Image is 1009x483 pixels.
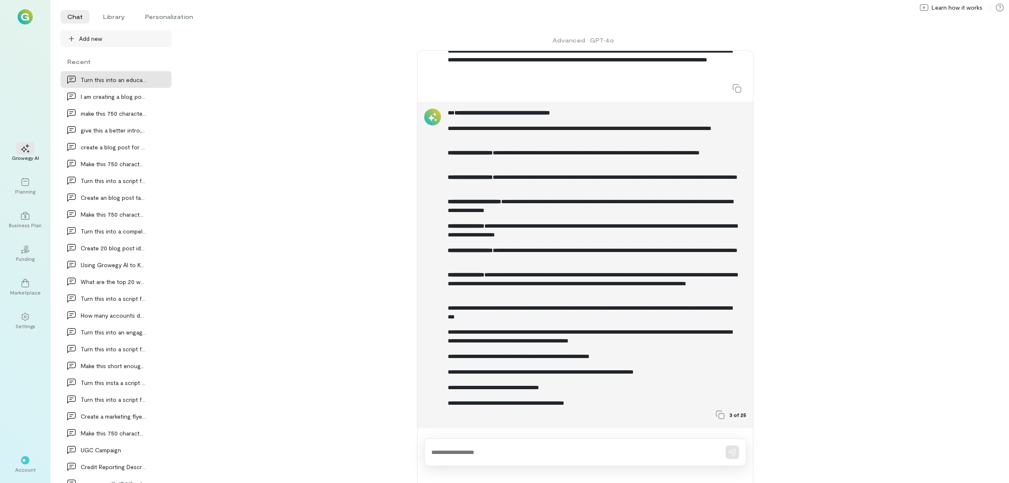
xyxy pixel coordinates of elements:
div: What are the top 20 ways small business owners ca… [81,277,146,286]
div: make this 750 characters or less: A business plan… [81,109,146,118]
a: Business Plan [10,205,40,235]
div: Turn this into a script for a facebook reel: Wha… [81,395,146,404]
div: Account [15,466,36,473]
div: Funding [16,255,34,262]
div: create a blog post for Growegy, Inc. (Everything… [81,143,146,151]
div: Create a marketing flyer for the company Re-Leash… [81,412,146,421]
div: Turn this into a script for a Facebook Reel targe… [81,176,146,185]
div: Turn this into a script for an Instagram Reel: W… [81,345,146,353]
div: How many accounts do I need to build a business c… [81,311,146,320]
div: Turn this into a script for a facebook reel: Cur… [81,294,146,303]
div: Credit Reporting Descrepancies [81,462,146,471]
div: I am creating a blog post and a social media reel… [81,92,146,101]
div: UGC Campaign [81,446,146,454]
div: Settings [16,323,35,329]
a: Marketplace [10,272,40,303]
li: Chat [61,10,90,24]
div: Turn this into an educational Reel about crafting… [81,75,146,84]
div: Create 20 blog post ideas for Growegy, Inc. (Grow… [81,244,146,252]
div: Planning [15,188,35,195]
div: Make this 750 characters or less and remove the e… [81,159,146,168]
div: Make this 750 characters or less: Paying Before… [81,429,146,438]
div: Turn this into a compelling Reel script targeting… [81,227,146,236]
div: give this a better intro, it will be a script for… [81,126,146,135]
div: Growegy AI [12,154,39,161]
li: Library [96,10,132,24]
div: Business Plan [9,222,42,228]
a: Growegy AI [10,138,40,168]
div: Turn this insta a script for an instagram reel:… [81,378,146,387]
a: Funding [10,239,40,269]
li: Personalization [138,10,200,24]
a: Planning [10,171,40,202]
span: Add new [79,34,165,43]
a: Settings [10,306,40,336]
div: Turn this into an engaging script for a social me… [81,328,146,337]
div: Recent [61,57,172,66]
span: Learn how it works [932,3,983,12]
div: Marketplace [10,289,41,296]
div: Create an blog post targeting Small Business Owne… [81,193,146,202]
div: Using Growegy AI to Keep You Moving [81,260,146,269]
span: 3 of 25 [729,411,746,418]
div: Make this 750 characters or less without missing… [81,210,146,219]
div: Make this short enough for a quarter page flyer:… [81,361,146,370]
